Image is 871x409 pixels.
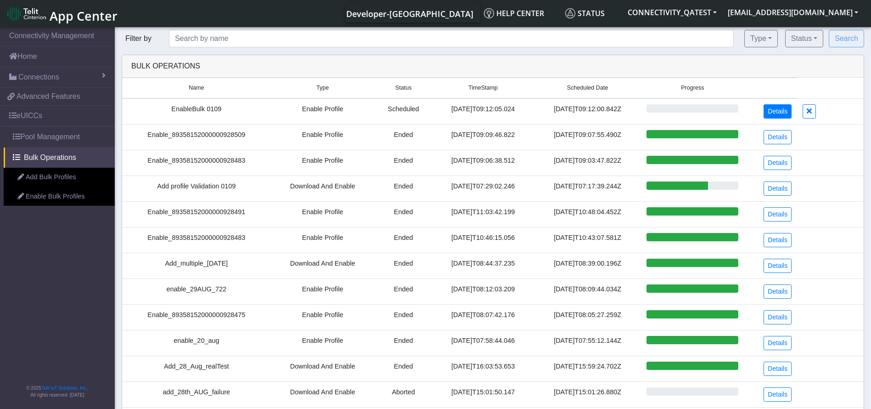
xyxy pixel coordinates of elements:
a: App Center [7,4,116,23]
td: Ended [375,124,433,150]
td: Ended [375,201,433,227]
td: Enable_89358152000000928509 [122,124,271,150]
img: knowledge.svg [484,8,494,18]
td: [DATE]T15:59:24.702Z [534,356,641,381]
td: Ended [375,330,433,356]
td: Enable Profile [271,124,375,150]
td: Enable Profile [271,304,375,330]
td: [DATE]T09:03:47.822Z [534,150,641,176]
td: Add profile Validation 0109 [122,176,271,201]
span: Type [316,84,329,92]
td: Add_multiple_[DATE] [122,253,271,278]
span: Bulk Operations [24,152,76,163]
span: Name [189,84,204,92]
td: [DATE]T09:09:46.822 [432,124,534,150]
a: Details [764,130,792,144]
td: Ended [375,176,433,201]
a: Details [764,233,792,247]
button: Type [744,30,778,47]
span: Connections [18,72,59,83]
a: Details [764,310,792,324]
a: Details [764,362,792,376]
button: Search [829,30,864,47]
a: Add Bulk Profiles [4,168,115,187]
a: Enable Bulk Profiles [4,187,115,206]
td: Enable_89358152000000928483 [122,227,271,253]
td: [DATE]T08:09:44.034Z [534,278,641,304]
td: [DATE]T08:39:00.196Z [534,253,641,278]
span: Advanced Features [17,91,80,102]
td: [DATE]T08:05:27.259Z [534,304,641,330]
td: [DATE]T15:01:26.880Z [534,381,641,407]
span: Status [565,8,605,18]
span: Filter by [122,34,155,42]
td: Enable Profile [271,227,375,253]
td: [DATE]T09:06:38.512 [432,150,534,176]
td: [DATE]T10:48:04.452Z [534,201,641,227]
span: Help center [484,8,544,18]
a: Details [764,284,792,299]
input: Search by name [169,30,734,47]
img: status.svg [565,8,575,18]
td: Enable Profile [271,201,375,227]
td: [DATE]T09:12:00.842Z [534,98,641,125]
td: [DATE]T07:55:12.144Z [534,330,641,356]
span: App Center [50,7,118,24]
td: [DATE]T09:12:05.024 [432,98,534,125]
td: EnableBulk 0109 [122,98,271,125]
td: [DATE]T08:44:37.235 [432,253,534,278]
td: Ended [375,278,433,304]
a: Details [764,182,792,196]
a: Bulk Operations [4,148,115,168]
td: Enable Profile [271,330,375,356]
td: Ended [375,253,433,278]
button: Status [785,30,823,47]
td: Enable_89358152000000928475 [122,304,271,330]
td: Download And Enable [271,176,375,201]
span: Scheduled Date [567,84,608,92]
td: add_28th_AUG_failure [122,381,271,407]
td: Scheduled [375,98,433,125]
span: Status [395,84,412,92]
td: Enable_89358152000000928483 [122,150,271,176]
td: [DATE]T08:12:03.209 [432,278,534,304]
td: enable_20_aug [122,330,271,356]
span: Developer-[GEOGRAPHIC_DATA] [346,8,473,19]
a: Details [764,259,792,273]
td: [DATE]T07:58:44.046 [432,330,534,356]
td: [DATE]T07:17:39.244Z [534,176,641,201]
a: Pool Management [4,127,115,147]
td: Enable_89358152000000928491 [122,201,271,227]
td: [DATE]T10:46:15.056 [432,227,534,253]
td: [DATE]T08:07:42.176 [432,304,534,330]
a: Details [764,336,792,350]
td: Download And Enable [271,356,375,381]
td: Ended [375,227,433,253]
td: [DATE]T07:29:02.246 [432,176,534,201]
td: Enable Profile [271,150,375,176]
a: Telit IoT Solutions, Inc. [41,386,87,391]
a: Status [562,4,622,23]
td: Enable Profile [271,278,375,304]
a: Details [764,156,792,170]
td: Ended [375,150,433,176]
td: Download And Enable [271,253,375,278]
a: Help center [480,4,562,23]
td: [DATE]T15:01:50.147 [432,381,534,407]
td: [DATE]T09:07:55.490Z [534,124,641,150]
td: Enable Profile [271,98,375,125]
span: Progress [681,84,704,92]
td: [DATE]T11:03:42.199 [432,201,534,227]
td: [DATE]T10:43:07.581Z [534,227,641,253]
a: Details [764,387,792,402]
td: Ended [375,304,433,330]
span: TimeStamp [468,84,498,92]
button: CONNECTIVITY_QATEST [622,4,722,21]
a: Details [764,207,792,222]
a: Your current platform instance [346,4,473,23]
td: Download And Enable [271,381,375,407]
a: Details [764,104,792,119]
img: logo-telit-cinterion-gw-new.png [7,6,46,21]
td: Aborted [375,381,433,407]
td: Add_28_Aug_realTest [122,356,271,381]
